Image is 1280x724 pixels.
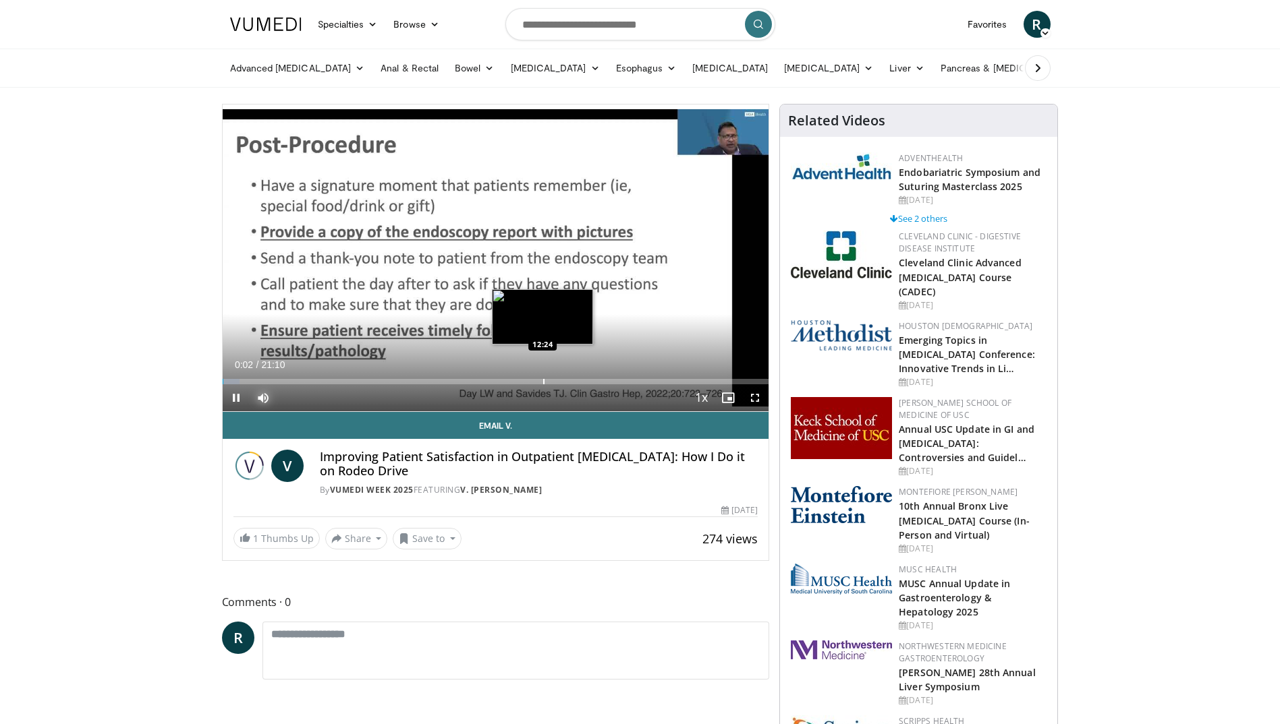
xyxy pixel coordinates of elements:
a: Specialties [310,11,386,38]
a: Browse [385,11,447,38]
img: Vumedi Week 2025 [233,450,266,482]
img: 37f2bdae-6af4-4c49-ae65-fb99e80643fa.png.150x105_q85_autocrop_double_scale_upscale_version-0.2.jpg [791,640,892,659]
a: See 2 others [890,212,947,224]
img: b0142b4c-93a1-4b58-8f91-5265c282693c.png.150x105_q85_autocrop_double_scale_upscale_version-0.2.png [791,486,892,523]
a: Emerging Topics in [MEDICAL_DATA] Conference: Innovative Trends in Li… [899,334,1035,375]
div: [DATE] [899,694,1047,706]
a: 10th Annual Bronx Live [MEDICAL_DATA] Course (In-Person and Virtual) [899,500,1030,541]
a: R [1024,11,1051,38]
a: [PERSON_NAME] School of Medicine of USC [899,397,1011,421]
video-js: Video Player [223,104,769,412]
img: 5e4488cc-e109-4a4e-9fd9-73bb9237ee91.png.150x105_q85_autocrop_double_scale_upscale_version-0.2.png [791,320,892,351]
a: Houston [DEMOGRAPHIC_DATA] [899,320,1032,332]
input: Search topics, interventions [505,8,775,40]
a: Liver [881,55,932,82]
a: Cleveland Clinic - Digestive Disease Institute [899,231,1021,254]
a: Montefiore [PERSON_NAME] [899,486,1018,497]
span: 21:10 [261,359,285,370]
span: 0:02 [235,359,253,370]
div: [DATE] [899,299,1047,311]
button: Share [325,528,388,549]
a: AdventHealth [899,152,963,164]
div: [DATE] [899,376,1047,388]
div: [DATE] [899,620,1047,632]
span: / [256,359,259,370]
div: [DATE] [899,465,1047,477]
button: Enable picture-in-picture mode [715,384,742,411]
a: Anal & Rectal [372,55,447,82]
a: Email V. [223,412,769,439]
a: Cleveland Clinic Advanced [MEDICAL_DATA] Course (CADEC) [899,256,1022,297]
span: 274 views [702,531,758,547]
a: [MEDICAL_DATA] [776,55,881,82]
img: 28791e84-01ee-459c-8a20-346b708451fc.webp.150x105_q85_autocrop_double_scale_upscale_version-0.2.png [791,564,892,595]
div: [DATE] [899,543,1047,555]
a: Esophagus [608,55,685,82]
a: [PERSON_NAME] 28th Annual Liver Symposium [899,666,1036,693]
button: Fullscreen [742,384,769,411]
img: 26c3db21-1732-4825-9e63-fd6a0021a399.jpg.150x105_q85_autocrop_double_scale_upscale_version-0.2.jpg [791,231,892,278]
img: 5c3c682d-da39-4b33-93a5-b3fb6ba9580b.jpg.150x105_q85_autocrop_double_scale_upscale_version-0.2.jpg [791,152,892,180]
button: Mute [250,384,277,411]
a: R [222,622,254,654]
h4: Improving Patient Satisfaction in Outpatient [MEDICAL_DATA]: How I Do it on Rodeo Drive [320,450,758,479]
a: V. [PERSON_NAME] [460,484,542,495]
div: [DATE] [721,504,758,516]
button: Playback Rate [688,384,715,411]
span: 1 [253,532,258,545]
a: Annual USC Update in GI and [MEDICAL_DATA]: Controversies and Guidel… [899,423,1034,464]
a: Northwestern Medicine Gastroenterology [899,640,1007,664]
a: MUSC Annual Update in Gastroenterology & Hepatology 2025 [899,577,1010,618]
img: 7b941f1f-d101-407a-8bfa-07bd47db01ba.png.150x105_q85_autocrop_double_scale_upscale_version-0.2.jpg [791,397,892,459]
a: [MEDICAL_DATA] [684,55,776,82]
div: [DATE] [899,194,1047,206]
h4: Related Videos [788,113,885,129]
a: Endobariatric Symposium and Suturing Masterclass 2025 [899,166,1040,193]
div: Progress Bar [223,379,769,384]
button: Save to [393,528,462,549]
a: Vumedi Week 2025 [330,484,414,495]
a: Bowel [447,55,502,82]
a: Advanced [MEDICAL_DATA] [222,55,373,82]
a: 1 Thumbs Up [233,528,320,549]
img: image.jpeg [492,289,593,344]
button: Pause [223,384,250,411]
a: MUSC Health [899,564,957,575]
a: Favorites [959,11,1015,38]
a: Pancreas & [MEDICAL_DATA] [933,55,1090,82]
span: Comments 0 [222,593,770,611]
img: VuMedi Logo [230,18,302,31]
a: V [271,450,304,482]
div: By FEATURING [320,484,758,496]
a: [MEDICAL_DATA] [503,55,608,82]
